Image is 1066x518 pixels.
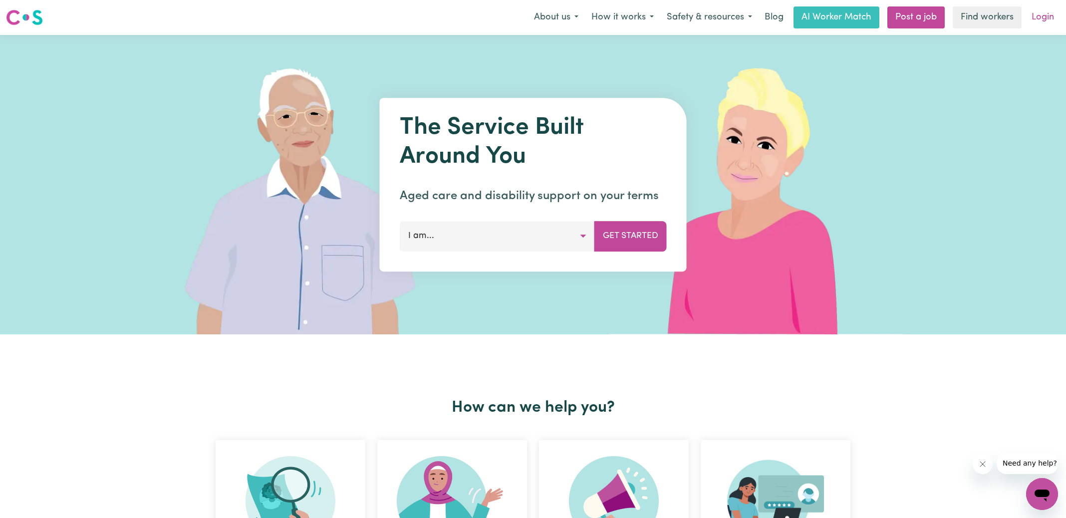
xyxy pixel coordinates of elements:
img: Careseekers logo [6,8,43,26]
iframe: Message from company [997,452,1058,474]
a: AI Worker Match [794,6,879,28]
h2: How can we help you? [210,398,856,417]
button: Safety & resources [660,7,759,28]
p: Aged care and disability support on your terms [400,187,667,205]
a: Careseekers logo [6,6,43,29]
a: Find workers [953,6,1022,28]
a: Post a job [887,6,945,28]
button: About us [528,7,585,28]
h1: The Service Built Around You [400,114,667,171]
button: How it works [585,7,660,28]
a: Login [1026,6,1060,28]
a: Blog [759,6,790,28]
button: I am... [400,221,595,251]
button: Get Started [594,221,667,251]
iframe: Close message [973,454,993,474]
iframe: Button to launch messaging window [1026,478,1058,510]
